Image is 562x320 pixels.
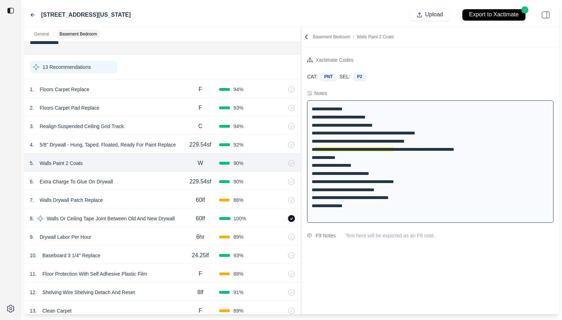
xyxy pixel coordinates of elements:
p: 3 . [30,123,34,130]
p: Floors Carpet Replace [37,84,92,94]
span: 94 % [233,86,243,93]
p: Clean Carpet [39,306,74,316]
p: 5 . [30,160,34,167]
p: Export to Xactimate [469,11,519,19]
p: F [199,104,202,112]
p: Floor Protection With Self Adhesive Plastic Film [39,269,150,279]
p: F [199,307,202,315]
p: 6hr [196,233,204,241]
p: 10 . [30,252,37,259]
p: Walls Paint 2 Coats [37,158,86,168]
span: 91 % [233,289,243,296]
span: 89 % [233,233,243,241]
p: 60lf [196,196,205,204]
p: Baseboard 3 1/4'' Replace [39,250,103,260]
p: 229.54sf [189,177,211,186]
p: 13 Recommendations [43,64,91,71]
p: F [199,85,202,94]
span: 93 % [233,104,243,111]
p: 12 . [30,289,37,296]
p: 24.25lf [192,251,209,260]
p: W [197,159,203,167]
p: 11 . [30,270,37,277]
button: Upload [410,9,450,21]
p: SEL: [339,73,350,80]
div: F9 Notes [316,231,336,240]
span: 92 % [233,141,243,148]
div: Xactimate Codes [316,56,354,64]
p: 5/8" Drywall - Hung, Taped, Floated, Ready For Paint Replace [37,140,179,150]
p: Shelving Wire Shelving Detach And Reset [39,287,138,297]
div: P2 [353,73,366,81]
button: Export to Xactimate [456,6,532,24]
p: CAT: [307,73,317,80]
span: 93 % [233,252,243,259]
img: comment [307,233,312,238]
p: 8lf [197,288,203,297]
span: 88 % [233,270,243,277]
span: 90 % [233,160,243,167]
p: Text here will be exported as an F9 note. [346,232,553,239]
p: 4 . [30,141,34,148]
p: 8 . [30,215,34,222]
p: Walls Drywall Patch Replace [37,195,106,205]
p: 60lf [196,214,205,223]
p: Basement Bedroom [60,31,97,37]
p: General [34,31,49,37]
span: 90 % [233,178,243,185]
p: Drywall Labor Per Hour [37,232,94,242]
img: right-panel.svg [538,7,553,23]
p: 229.54sf [189,140,211,149]
span: / [350,34,357,39]
span: 94 % [233,123,243,130]
span: Walls Paint 2 Coats [357,34,394,39]
p: 13 . [30,307,37,314]
p: Extra Charge To Glue On Drywall [37,177,116,187]
span: 100 % [233,215,246,222]
p: F [199,270,202,278]
p: C [198,122,202,131]
p: 2 . [30,104,34,111]
p: 6 . [30,178,34,185]
p: 1 . [30,86,34,93]
p: Realign Suspended Ceiling Grid Track [37,121,127,131]
button: Export to Xactimate [462,9,525,21]
p: Upload [425,11,443,19]
p: Floors Carpet Pad Replace [37,103,102,113]
span: 89 % [233,307,243,314]
p: Basement Bedroom [313,34,394,40]
p: 9 . [30,233,34,241]
img: toggle sidebar [7,7,14,14]
label: [STREET_ADDRESS][US_STATE] [41,11,131,19]
p: Walls Or Ceiling Tape Joint Between Old And New Drywall [44,214,178,224]
div: Notes [314,90,327,97]
div: PNT [320,73,336,81]
p: 7 . [30,197,34,204]
span: 86 % [233,197,243,204]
